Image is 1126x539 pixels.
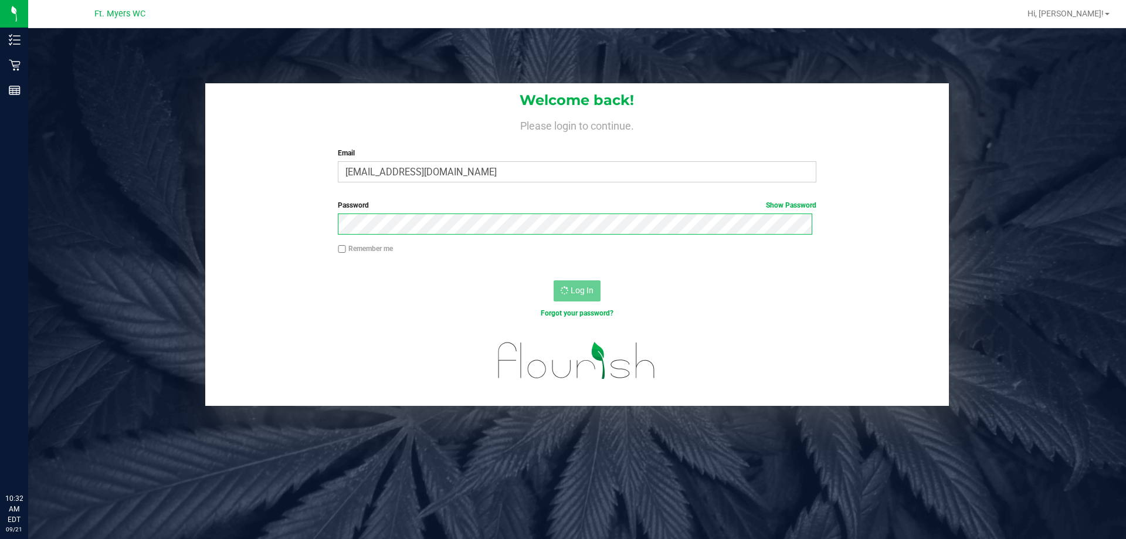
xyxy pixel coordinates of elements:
[338,245,346,253] input: Remember me
[338,201,369,209] span: Password
[9,84,21,96] inline-svg: Reports
[1027,9,1104,18] span: Hi, [PERSON_NAME]!
[338,243,393,254] label: Remember me
[5,493,23,525] p: 10:32 AM EDT
[484,331,670,391] img: flourish_logo.svg
[9,59,21,71] inline-svg: Retail
[94,9,145,19] span: Ft. Myers WC
[205,93,949,108] h1: Welcome back!
[766,201,816,209] a: Show Password
[571,286,593,295] span: Log In
[5,525,23,534] p: 09/21
[338,148,816,158] label: Email
[554,280,601,301] button: Log In
[9,34,21,46] inline-svg: Inventory
[541,309,613,317] a: Forgot your password?
[205,117,949,131] h4: Please login to continue.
